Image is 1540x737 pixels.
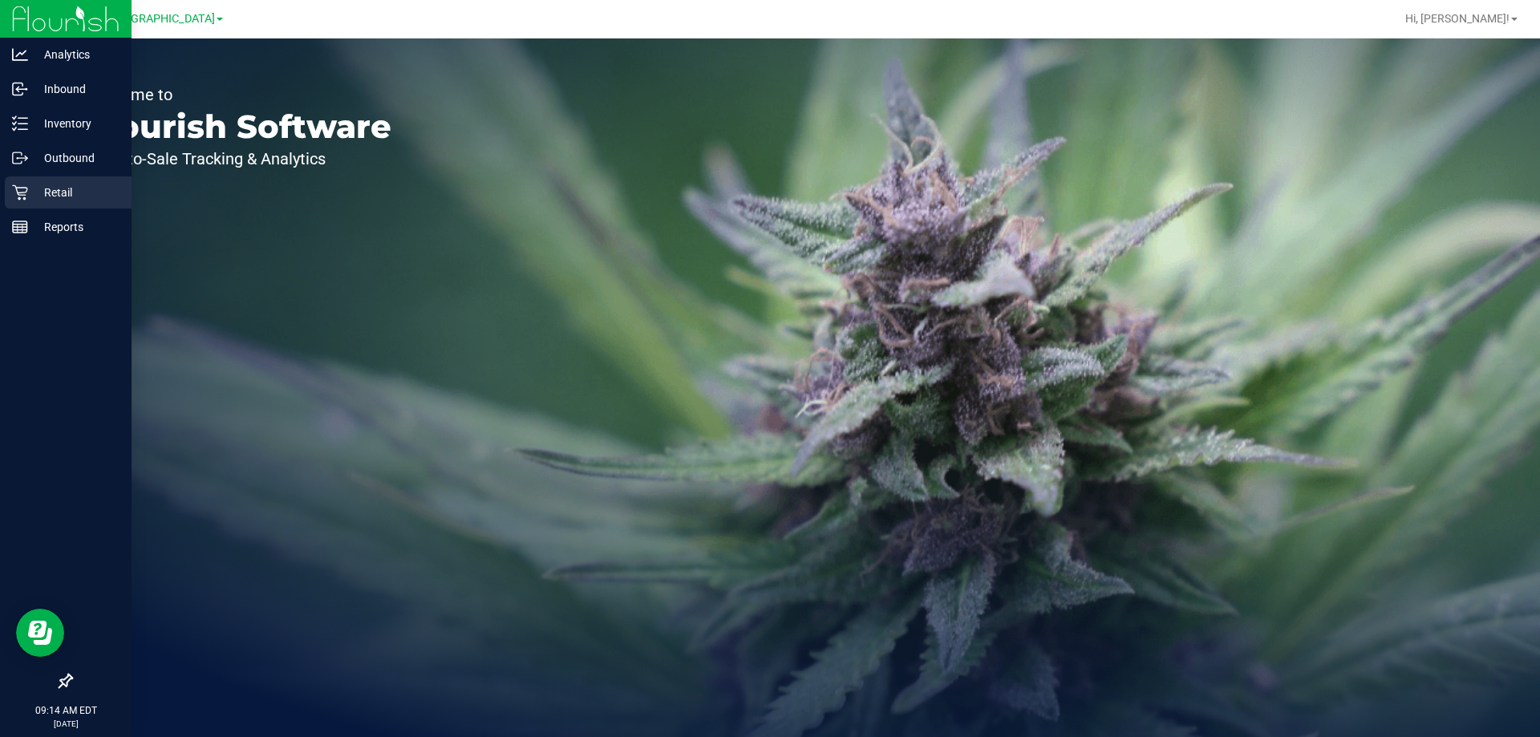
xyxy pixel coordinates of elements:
[87,87,391,103] p: Welcome to
[12,184,28,200] inline-svg: Retail
[28,79,124,99] p: Inbound
[105,12,215,26] span: [GEOGRAPHIC_DATA]
[28,45,124,64] p: Analytics
[7,703,124,718] p: 09:14 AM EDT
[87,151,391,167] p: Seed-to-Sale Tracking & Analytics
[28,217,124,237] p: Reports
[28,183,124,202] p: Retail
[12,47,28,63] inline-svg: Analytics
[12,219,28,235] inline-svg: Reports
[12,150,28,166] inline-svg: Outbound
[28,114,124,133] p: Inventory
[16,609,64,657] iframe: Resource center
[12,81,28,97] inline-svg: Inbound
[87,111,391,143] p: Flourish Software
[7,718,124,730] p: [DATE]
[28,148,124,168] p: Outbound
[1405,12,1510,25] span: Hi, [PERSON_NAME]!
[12,115,28,132] inline-svg: Inventory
